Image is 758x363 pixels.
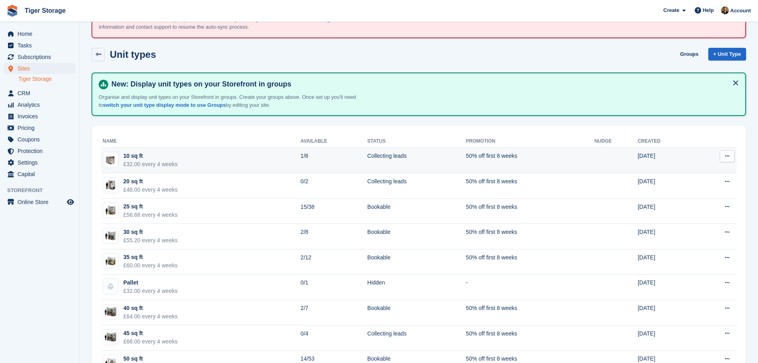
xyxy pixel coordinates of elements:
span: Capital [18,169,65,180]
div: £32.00 every 4 weeks [123,160,177,169]
td: 15/38 [300,198,367,224]
th: Name [101,135,300,148]
span: Tasks [18,40,65,51]
p: Organise and display unit types on your Storefront in groups. Create your groups above. Once set ... [99,93,377,109]
td: Bookable [367,198,466,224]
img: Adam Herbert [721,6,729,14]
td: Collecting leads [367,173,466,199]
h4: New: Display unit types on your Storefront in groups [108,80,739,89]
th: Created [638,135,695,148]
a: menu [4,51,75,63]
td: 50% off first 8 weeks [466,300,594,326]
span: Coupons [18,134,65,145]
td: 50% off first 8 weeks [466,224,594,249]
div: £55.20 every 4 weeks [123,236,177,245]
div: £56.68 every 4 weeks [123,211,177,219]
span: Invoices [18,111,65,122]
img: blank-unit-type-icon-ffbac7b88ba66c5e286b0e438baccc4b9c83835d4c34f86887a83fc20ec27e7b.svg [103,279,118,294]
span: Analytics [18,99,65,110]
td: Collecting leads [367,325,466,351]
span: Help [703,6,714,14]
a: menu [4,88,75,99]
span: Settings [18,157,65,168]
th: Nudge [594,135,638,148]
img: Locker%20Small%20-%20Plain.jpg [103,152,118,167]
div: 10 sq ft [123,152,177,160]
span: CRM [18,88,65,99]
a: knowledge base [306,16,346,22]
td: 0/1 [300,275,367,300]
img: 40-sqft-unit.jpg [103,306,118,318]
td: 50% off first 8 weeks [466,173,594,199]
a: menu [4,169,75,180]
img: 40-sqft-unit.jpg [103,332,118,343]
span: Online Store [18,196,65,208]
img: stora-icon-8386f47178a22dfd0bd8f6a31ec36ba5ce8667c1dd55bd0f319d3a0aa187defe.svg [6,5,18,17]
td: 1/6 [300,148,367,173]
td: 2/7 [300,300,367,326]
div: £64.00 every 4 weeks [123,312,177,321]
td: 0/2 [300,173,367,199]
td: 2/8 [300,224,367,249]
a: menu [4,40,75,51]
a: menu [4,134,75,145]
a: menu [4,157,75,168]
div: 25 sq ft [123,202,177,211]
td: Bookable [367,224,466,249]
th: Promotion [466,135,594,148]
a: switch your unit type display mode to use Groups [103,102,226,108]
td: 50% off first 8 weeks [466,198,594,224]
a: menu [4,196,75,208]
span: Storefront [7,186,79,194]
a: menu [4,145,75,157]
span: Pricing [18,122,65,133]
img: 30-sqft-unit.jpg [103,230,118,242]
a: Tiger Storage [18,75,75,83]
a: + Unit Type [708,48,746,61]
img: 35-sqft-unit.jpg [103,255,118,267]
td: Bookable [367,249,466,275]
div: 40 sq ft [123,304,177,312]
td: - [466,275,594,300]
div: £32.00 every 4 weeks [123,287,177,295]
h2: Unit types [110,49,156,60]
td: Collecting leads [367,148,466,173]
th: Available [300,135,367,148]
td: Bookable [367,300,466,326]
td: 2/12 [300,249,367,275]
td: [DATE] [638,224,695,249]
td: 50% off first 8 weeks [466,325,594,351]
td: [DATE] [638,249,695,275]
span: Create [663,6,679,14]
a: Groups [677,48,701,61]
div: £68.00 every 4 weeks [123,337,177,346]
a: menu [4,122,75,133]
div: 35 sq ft [123,253,177,261]
td: [DATE] [638,198,695,224]
p: An error occurred with the auto-sync process for the site: Tiger Storage . Please review the for ... [99,16,377,31]
span: Protection [18,145,65,157]
td: 0/4 [300,325,367,351]
img: 20-sqft-unit.jpg [103,179,118,191]
td: [DATE] [638,325,695,351]
a: menu [4,28,75,39]
div: Pallet [123,279,177,287]
td: 50% off first 8 weeks [466,148,594,173]
td: [DATE] [638,148,695,173]
div: 45 sq ft [123,329,177,337]
div: 20 sq ft [123,177,177,186]
span: Home [18,28,65,39]
td: [DATE] [638,300,695,326]
a: Preview store [66,197,75,207]
th: Status [367,135,466,148]
td: Hidden [367,275,466,300]
a: Tiger Storage [21,4,69,17]
div: £48.00 every 4 weeks [123,186,177,194]
span: Sites [18,63,65,74]
img: 25-sqft-unit.jpg [103,205,118,216]
td: [DATE] [638,275,695,300]
div: 50 sq ft [123,355,177,363]
td: [DATE] [638,173,695,199]
div: 30 sq ft [123,228,177,236]
span: Account [730,7,751,15]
